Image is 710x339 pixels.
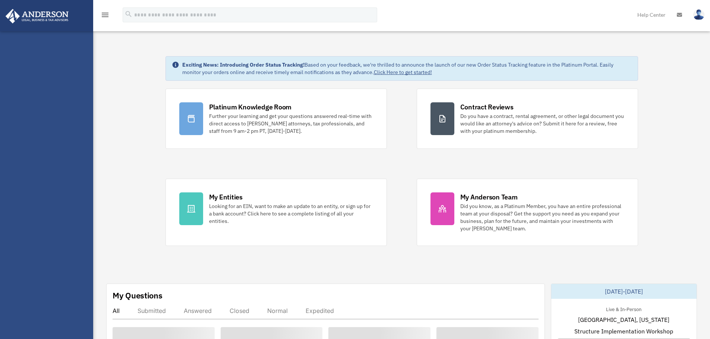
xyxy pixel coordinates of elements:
[3,9,71,23] img: Anderson Advisors Platinum Portal
[460,202,624,232] div: Did you know, as a Platinum Member, you have an entire professional team at your disposal? Get th...
[124,10,133,18] i: search
[165,179,387,246] a: My Entities Looking for an EIN, want to make an update to an entity, or sign up for a bank accoun...
[113,307,120,314] div: All
[209,112,373,135] div: Further your learning and get your questions answered real-time with direct access to [PERSON_NAM...
[417,89,638,149] a: Contract Reviews Do you have a contract, rental agreement, or other legal document you would like...
[306,307,334,314] div: Expedited
[417,179,638,246] a: My Anderson Team Did you know, as a Platinum Member, you have an entire professional team at your...
[600,305,647,313] div: Live & In-Person
[460,192,518,202] div: My Anderson Team
[267,307,288,314] div: Normal
[182,61,632,76] div: Based on your feedback, we're thrilled to announce the launch of our new Order Status Tracking fe...
[165,89,387,149] a: Platinum Knowledge Room Further your learning and get your questions answered real-time with dire...
[209,202,373,225] div: Looking for an EIN, want to make an update to an entity, or sign up for a bank account? Click her...
[693,9,704,20] img: User Pic
[460,112,624,135] div: Do you have a contract, rental agreement, or other legal document you would like an attorney's ad...
[209,102,292,112] div: Platinum Knowledge Room
[551,284,697,299] div: [DATE]-[DATE]
[230,307,249,314] div: Closed
[101,13,110,19] a: menu
[184,307,212,314] div: Answered
[113,290,162,301] div: My Questions
[182,61,304,68] strong: Exciting News: Introducing Order Status Tracking!
[374,69,432,76] a: Click Here to get started!
[138,307,166,314] div: Submitted
[578,315,669,324] span: [GEOGRAPHIC_DATA], [US_STATE]
[209,192,243,202] div: My Entities
[574,327,673,336] span: Structure Implementation Workshop
[460,102,514,112] div: Contract Reviews
[101,10,110,19] i: menu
